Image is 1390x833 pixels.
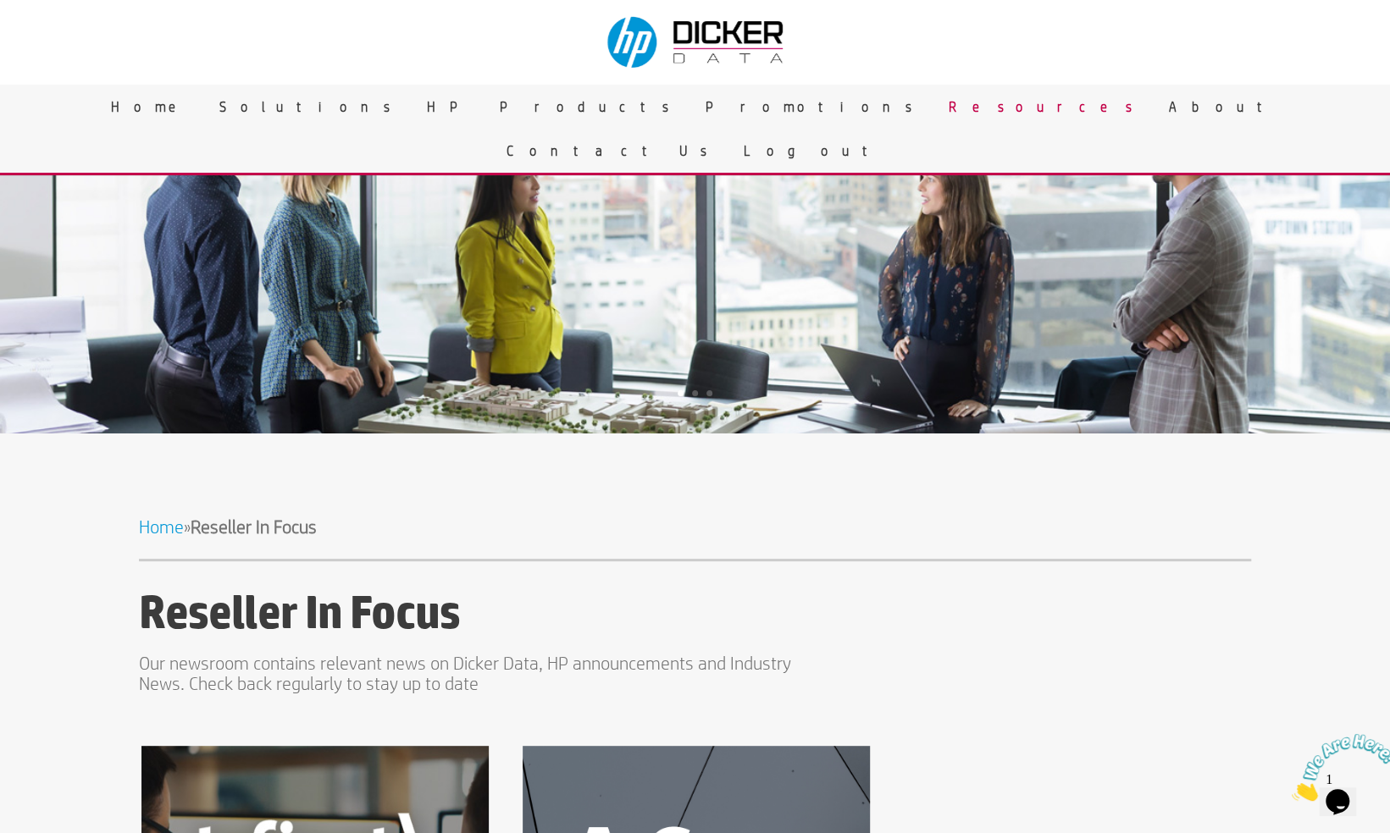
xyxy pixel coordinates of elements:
[494,129,731,173] a: Contact Us
[936,85,1156,129] a: Resources
[139,516,317,537] span: »
[1285,727,1390,808] iframe: chat widget
[139,516,184,537] a: Home
[692,390,698,396] a: 2
[7,7,14,21] span: 1
[207,85,414,129] a: Solutions
[597,8,797,76] img: Dicker Data & HP
[191,516,317,537] strong: Reseller In Focus
[139,653,806,693] p: Our newsroom contains relevant news on Dicker Data, HP announcements and Industry News. Check bac...
[98,85,207,129] a: Home
[706,390,712,396] a: 3
[7,7,112,74] img: Chat attention grabber
[678,390,684,396] a: 1
[731,129,897,173] a: Logout
[693,85,936,129] a: Promotions
[1156,85,1292,129] a: About
[414,85,693,129] a: HP Products
[139,586,1251,646] h3: Reseller In Focus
